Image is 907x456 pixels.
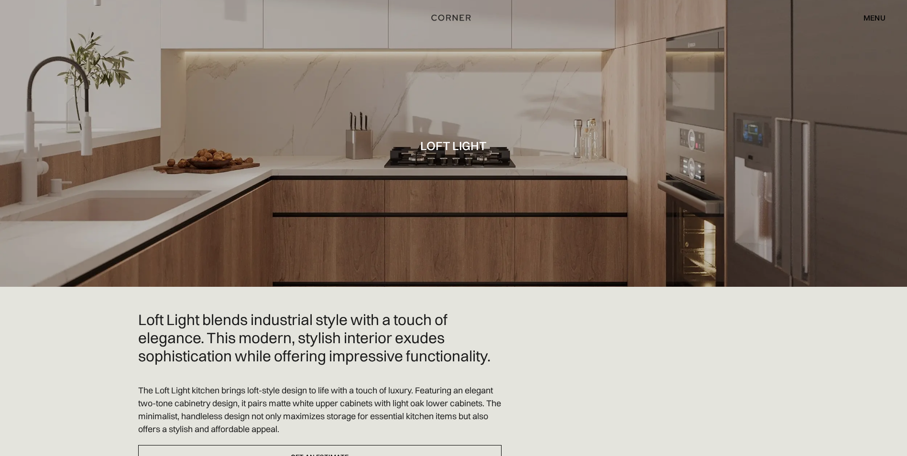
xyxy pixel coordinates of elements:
p: The Loft Light kitchen brings loft-style design to life with a touch of luxury. Featuring an eleg... [138,384,502,435]
h1: Loft Light [420,139,487,152]
div: menu [854,10,885,26]
a: home [419,11,488,24]
div: menu [863,14,885,22]
h2: Loft Light blends industrial style with a touch of elegance. This modern, stylish interior exudes... [138,311,502,365]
